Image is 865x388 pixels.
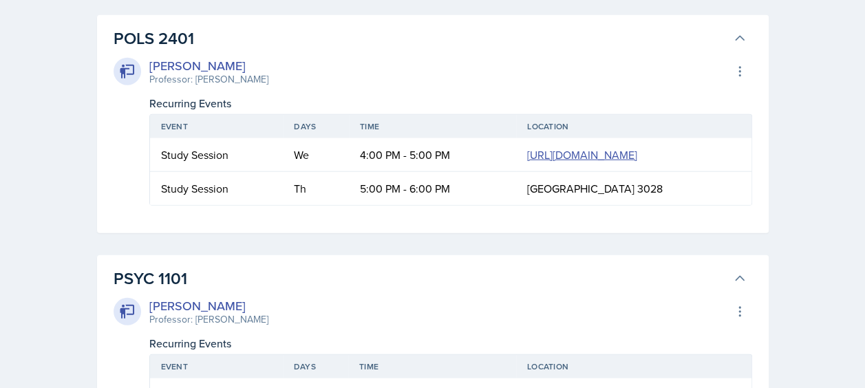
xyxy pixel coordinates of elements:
[149,312,268,327] div: Professor: [PERSON_NAME]
[283,355,348,378] th: Days
[283,115,349,138] th: Days
[149,335,752,352] div: Recurring Events
[150,355,283,378] th: Event
[149,72,268,87] div: Professor: [PERSON_NAME]
[161,147,273,163] div: Study Session
[516,355,751,378] th: Location
[149,95,752,111] div: Recurring Events
[149,297,268,315] div: [PERSON_NAME]
[283,172,349,205] td: Th
[150,115,284,138] th: Event
[161,180,273,197] div: Study Session
[349,115,516,138] th: Time
[111,23,749,54] button: POLS 2401
[516,115,751,138] th: Location
[349,138,516,172] td: 4:00 PM - 5:00 PM
[114,26,727,51] h3: POLS 2401
[283,138,349,172] td: We
[149,56,268,75] div: [PERSON_NAME]
[349,172,516,205] td: 5:00 PM - 6:00 PM
[114,266,727,291] h3: PSYC 1101
[527,147,637,162] a: [URL][DOMAIN_NAME]
[527,181,663,196] span: [GEOGRAPHIC_DATA] 3028
[348,355,516,378] th: Time
[111,263,749,294] button: PSYC 1101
